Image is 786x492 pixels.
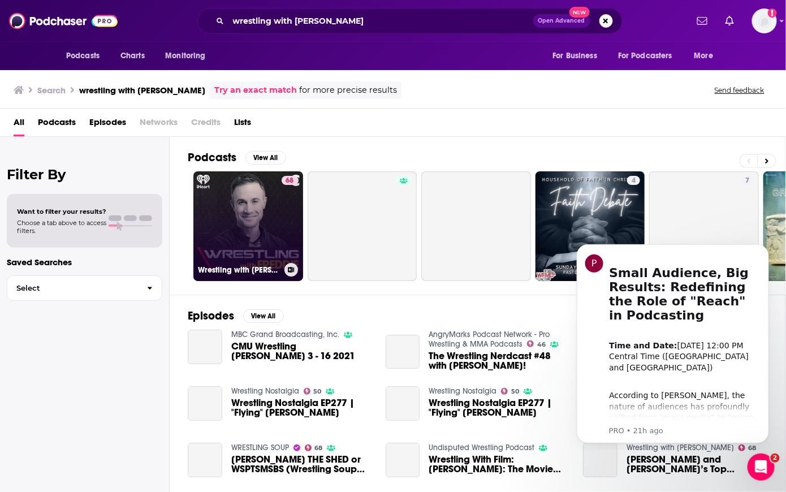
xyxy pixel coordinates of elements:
a: Undisputed Wrestling Podcast [429,443,534,452]
h3: Wrestling with [PERSON_NAME] [198,265,280,275]
span: 68 [314,446,322,451]
a: Lists [234,113,251,136]
a: Wrestling Nostalgia EP277 | "Flying" Fred Curry [386,386,420,421]
h2: Episodes [188,309,234,323]
h2: Filter By [7,166,162,183]
a: Wrestling Nostalgia EP277 | "Flying" Fred Curry [429,398,569,417]
span: Podcasts [66,48,100,64]
span: New [569,7,590,18]
a: PodcastsView All [188,150,286,165]
a: 4 [627,176,640,185]
a: Show notifications dropdown [721,11,739,31]
h3: wrestling with [PERSON_NAME] [79,85,205,96]
p: Saved Searches [7,257,162,267]
span: Open Advanced [538,18,585,24]
a: Wrestling Nostalgia EP277 | "Flying" Fred Curry [231,398,372,417]
a: Podcasts [38,113,76,136]
span: Monitoring [165,48,205,64]
a: Episodes [89,113,126,136]
a: Try an exact match [214,84,297,97]
a: 68Wrestling with [PERSON_NAME] [193,171,303,281]
h3: Search [37,85,66,96]
a: 68 [305,444,323,451]
span: 50 [313,389,321,394]
button: open menu [157,45,220,67]
svg: Add a profile image [768,8,777,18]
a: FRED THE SHED or WSPTSMSBS (Wrestling Soup 4/30/16) [231,455,372,474]
span: 68 [749,446,757,451]
span: CMU Wrestling [PERSON_NAME] 3 - 16 2021 [231,342,372,361]
input: Search podcasts, credits, & more... [228,12,533,30]
a: 46 [527,340,546,347]
span: [PERSON_NAME] THE SHED or WSPTSMSBS (Wrestling Soup [DATE]) [231,455,372,474]
a: Wrestling With Film: Fred: The Movie (2010) [386,443,420,477]
button: open menu [545,45,611,67]
a: MBC Grand Broadcasting, Inc. [231,330,339,339]
a: WRESTLING SOUP [231,443,289,452]
span: 68 [286,175,294,187]
a: CMU Wrestling Fred Green 3 - 16 2021 [231,342,372,361]
span: Select [7,284,138,292]
span: Wrestling Nostalgia EP277 | "Flying" [PERSON_NAME] [231,398,372,417]
button: View All [243,309,284,323]
span: 7 [746,175,750,187]
button: open menu [611,45,689,67]
a: All [14,113,24,136]
span: Credits [191,113,221,136]
span: Logged in as WorldWide452 [752,8,777,33]
a: CMU Wrestling Fred Green 3 - 16 2021 [188,330,222,364]
a: 4 [535,171,645,281]
span: Charts [120,48,145,64]
span: for more precise results [299,84,397,97]
button: open menu [58,45,114,67]
span: Wrestling With Film: [PERSON_NAME]: The Movie (2010) [429,455,569,474]
span: Want to filter your results? [17,208,106,215]
span: 46 [537,342,546,347]
a: AngryMarks Podcast Network - Pro Wrestling & MMA Podcasts [429,330,550,349]
button: Show profile menu [752,8,777,33]
span: 50 [511,389,519,394]
span: [PERSON_NAME] and [PERSON_NAME]’s Top Wrestling Rivalries [627,455,767,474]
span: Choose a tab above to access filters. [17,219,106,235]
button: View All [245,151,286,165]
button: Send feedback [711,85,768,95]
a: EpisodesView All [188,309,284,323]
img: Podchaser - Follow, Share and Rate Podcasts [9,10,118,32]
span: For Business [552,48,597,64]
a: 7 [741,176,754,185]
a: Show notifications dropdown [693,11,712,31]
iframe: Intercom notifications message [560,234,786,450]
a: Wrestling Nostalgia [429,386,496,396]
a: The Wrestling Nerdcast #48 with Fred Yehi! [429,351,569,370]
button: Select [7,275,162,301]
iframe: Intercom live chat [748,454,775,481]
span: 4 [632,175,636,187]
div: Search podcasts, credits, & more... [197,8,623,34]
h2: Podcasts [188,150,236,165]
a: Freddie and Jeff’s Top Wrestling Rivalries [627,455,767,474]
a: Wrestling With Film: Fred: The Movie (2010) [429,455,569,474]
a: 50 [304,388,322,395]
span: Wrestling Nostalgia EP277 | "Flying" [PERSON_NAME] [429,398,569,417]
a: Charts [113,45,152,67]
a: 7 [649,171,759,281]
span: For Podcasters [618,48,672,64]
button: open menu [686,45,728,67]
span: Networks [140,113,178,136]
span: 2 [771,454,780,463]
a: The Wrestling Nerdcast #48 with Fred Yehi! [386,335,420,369]
img: User Profile [752,8,777,33]
a: 50 [501,388,519,395]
